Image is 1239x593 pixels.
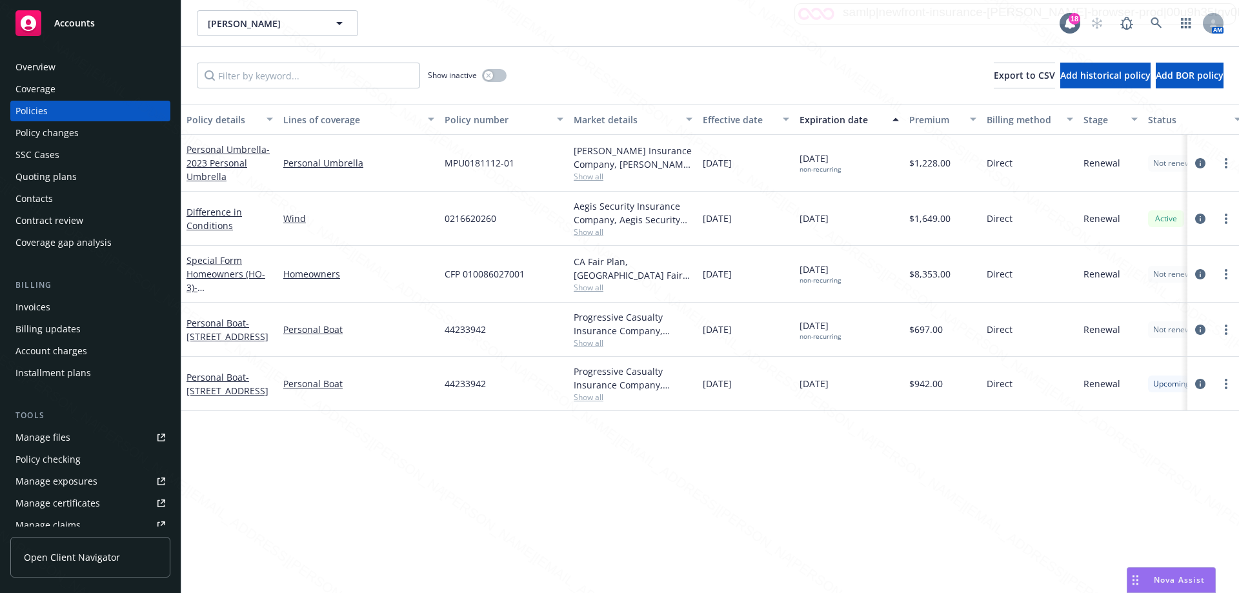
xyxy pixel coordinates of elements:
[1153,213,1179,225] span: Active
[1083,377,1120,390] span: Renewal
[800,319,841,341] span: [DATE]
[794,104,904,135] button: Expiration date
[197,10,358,36] button: [PERSON_NAME]
[186,143,270,183] a: Personal Umbrella
[909,113,962,126] div: Premium
[10,297,170,317] a: Invoices
[439,104,569,135] button: Policy number
[10,232,170,253] a: Coverage gap analysis
[994,63,1055,88] button: Export to CSV
[800,165,841,174] div: non-recurring
[800,377,829,390] span: [DATE]
[10,493,170,514] a: Manage certificates
[574,171,692,182] span: Show all
[186,371,268,397] a: Personal Boat
[1069,13,1080,25] div: 18
[1156,63,1224,88] button: Add BOR policy
[904,104,982,135] button: Premium
[800,332,841,341] div: non-recurring
[987,156,1012,170] span: Direct
[445,156,514,170] span: MPU0181112-01
[283,156,434,170] a: Personal Umbrella
[10,279,170,292] div: Billing
[10,101,170,121] a: Policies
[703,113,775,126] div: Effective date
[186,206,242,232] a: Difference in Conditions
[10,57,170,77] a: Overview
[1218,266,1234,282] a: more
[1218,376,1234,392] a: more
[703,267,732,281] span: [DATE]
[15,145,59,165] div: SSC Cases
[909,267,951,281] span: $8,353.00
[283,212,434,225] a: Wind
[574,255,692,282] div: CA Fair Plan, [GEOGRAPHIC_DATA] Fair plan
[574,144,692,171] div: [PERSON_NAME] Insurance Company, [PERSON_NAME] Insurance
[15,57,55,77] div: Overview
[15,123,79,143] div: Policy changes
[909,156,951,170] span: $1,228.00
[1083,267,1120,281] span: Renewal
[445,267,525,281] span: CFP 010086027001
[1156,69,1224,81] span: Add BOR policy
[1193,266,1208,282] a: circleInformation
[15,297,50,317] div: Invoices
[15,79,55,99] div: Coverage
[1218,322,1234,337] a: more
[800,263,841,285] span: [DATE]
[1148,113,1227,126] div: Status
[987,212,1012,225] span: Direct
[1114,10,1140,36] a: Report a Bug
[982,104,1078,135] button: Billing method
[15,232,112,253] div: Coverage gap analysis
[10,123,170,143] a: Policy changes
[24,550,120,564] span: Open Client Navigator
[800,152,841,174] span: [DATE]
[15,515,81,536] div: Manage claims
[10,363,170,383] a: Installment plans
[1193,156,1208,171] a: circleInformation
[15,319,81,339] div: Billing updates
[283,113,420,126] div: Lines of coverage
[15,471,97,492] div: Manage exposures
[10,210,170,231] a: Contract review
[574,392,692,403] span: Show all
[10,5,170,41] a: Accounts
[574,282,692,293] span: Show all
[574,365,692,392] div: Progressive Casualty Insurance Company, Progressive
[10,515,170,536] a: Manage claims
[208,17,319,30] span: [PERSON_NAME]
[909,323,943,336] span: $697.00
[186,113,259,126] div: Policy details
[197,63,420,88] input: Filter by keyword...
[1153,324,1202,336] span: Not renewing
[703,377,732,390] span: [DATE]
[987,267,1012,281] span: Direct
[703,156,732,170] span: [DATE]
[987,113,1059,126] div: Billing method
[10,166,170,187] a: Quoting plans
[10,409,170,422] div: Tools
[1218,211,1234,226] a: more
[15,493,100,514] div: Manage certificates
[800,113,885,126] div: Expiration date
[186,317,268,343] a: Personal Boat
[445,113,549,126] div: Policy number
[987,377,1012,390] span: Direct
[1083,156,1120,170] span: Renewal
[15,101,48,121] div: Policies
[703,323,732,336] span: [DATE]
[909,212,951,225] span: $1,649.00
[181,104,278,135] button: Policy details
[10,188,170,209] a: Contacts
[574,199,692,226] div: Aegis Security Insurance Company, Aegis Security Insurance Company
[1060,69,1151,81] span: Add historical policy
[1084,10,1110,36] a: Start snowing
[445,377,486,390] span: 44233942
[1218,156,1234,171] a: more
[10,79,170,99] a: Coverage
[10,341,170,361] a: Account charges
[186,143,270,183] span: - 2023 Personal Umbrella
[10,427,170,448] a: Manage files
[1153,268,1202,280] span: Not renewing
